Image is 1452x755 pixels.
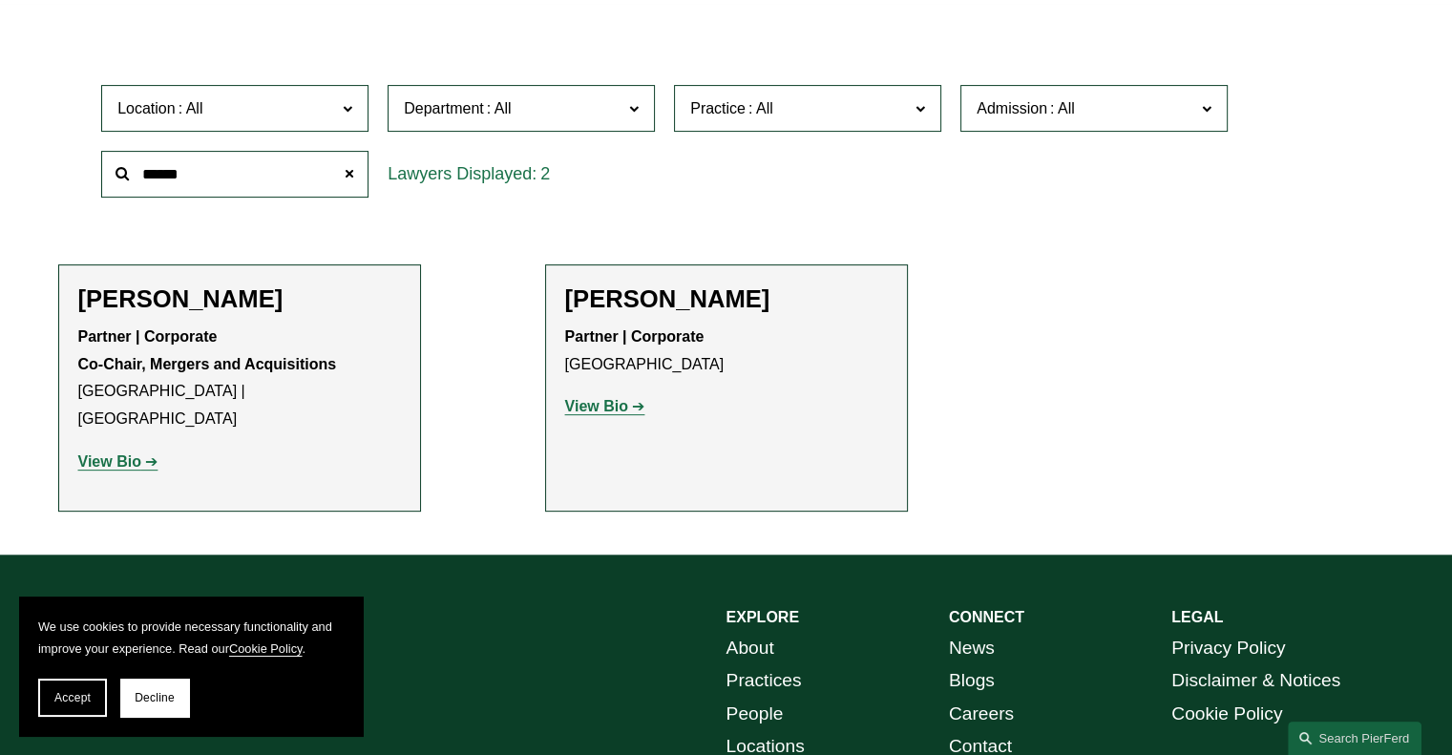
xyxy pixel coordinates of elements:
p: We use cookies to provide necessary functionality and improve your experience. Read our . [38,616,344,660]
section: Cookie banner [19,597,363,736]
strong: View Bio [565,398,628,414]
strong: Partner | Corporate [565,328,705,345]
a: Cookie Policy [229,641,303,656]
span: 2 [540,164,550,183]
a: Search this site [1288,722,1421,755]
strong: CONNECT [949,609,1024,625]
span: Location [117,100,176,116]
h2: [PERSON_NAME] [565,284,888,314]
a: About [726,632,774,665]
a: News [949,632,995,665]
a: View Bio [78,453,158,470]
button: Accept [38,679,107,717]
strong: LEGAL [1171,609,1223,625]
strong: EXPLORE [726,609,799,625]
a: View Bio [565,398,645,414]
a: Blogs [949,664,995,698]
a: Disclaimer & Notices [1171,664,1340,698]
strong: View Bio [78,453,141,470]
strong: Co-Chair, Mergers and Acquisitions [78,356,337,372]
span: Department [404,100,484,116]
span: Practice [690,100,746,116]
a: Practices [726,664,802,698]
a: Privacy Policy [1171,632,1285,665]
p: [GEOGRAPHIC_DATA] | [GEOGRAPHIC_DATA] [78,324,401,433]
strong: Partner | Corporate [78,328,218,345]
span: Accept [54,691,91,704]
button: Decline [120,679,189,717]
a: Careers [949,698,1014,731]
a: People [726,698,784,731]
h2: [PERSON_NAME] [78,284,401,314]
span: Admission [977,100,1047,116]
a: Cookie Policy [1171,698,1282,731]
p: [GEOGRAPHIC_DATA] [565,324,888,379]
span: Decline [135,691,175,704]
